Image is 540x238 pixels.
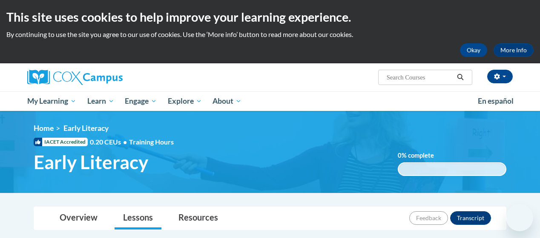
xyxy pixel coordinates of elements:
a: Lessons [115,207,161,229]
input: Search Courses [386,72,454,82]
iframe: Button to launch messaging window [506,204,533,231]
span: My Learning [27,96,76,106]
span: 0 [398,152,402,159]
span: Engage [125,96,157,106]
span: En español [478,96,514,105]
a: Home [34,124,54,133]
a: More Info [494,43,534,57]
span: Learn [87,96,114,106]
a: Learn [82,91,120,111]
span: Early Literacy [63,124,109,133]
span: 0.20 CEUs [90,137,129,147]
a: Explore [162,91,207,111]
span: Explore [168,96,202,106]
span: IACET Accredited [34,138,88,146]
button: Okay [460,43,487,57]
a: My Learning [22,91,82,111]
img: Cox Campus [27,70,123,85]
button: Transcript [450,211,491,225]
a: Cox Campus [27,70,181,85]
div: Main menu [21,91,519,111]
a: En español [472,92,519,110]
button: Account Settings [487,70,513,83]
span: • [123,138,127,146]
a: About [207,91,247,111]
a: Resources [170,207,227,229]
p: By continuing to use the site you agree to our use of cookies. Use the ‘More info’ button to read... [6,30,534,39]
button: Feedback [409,211,448,225]
label: % complete [398,151,447,160]
button: Search [454,72,467,82]
a: Overview [51,207,106,229]
a: Engage [119,91,162,111]
span: About [213,96,241,106]
h2: This site uses cookies to help improve your learning experience. [6,8,534,25]
span: Training Hours [129,138,174,146]
span: Early Literacy [34,151,148,173]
